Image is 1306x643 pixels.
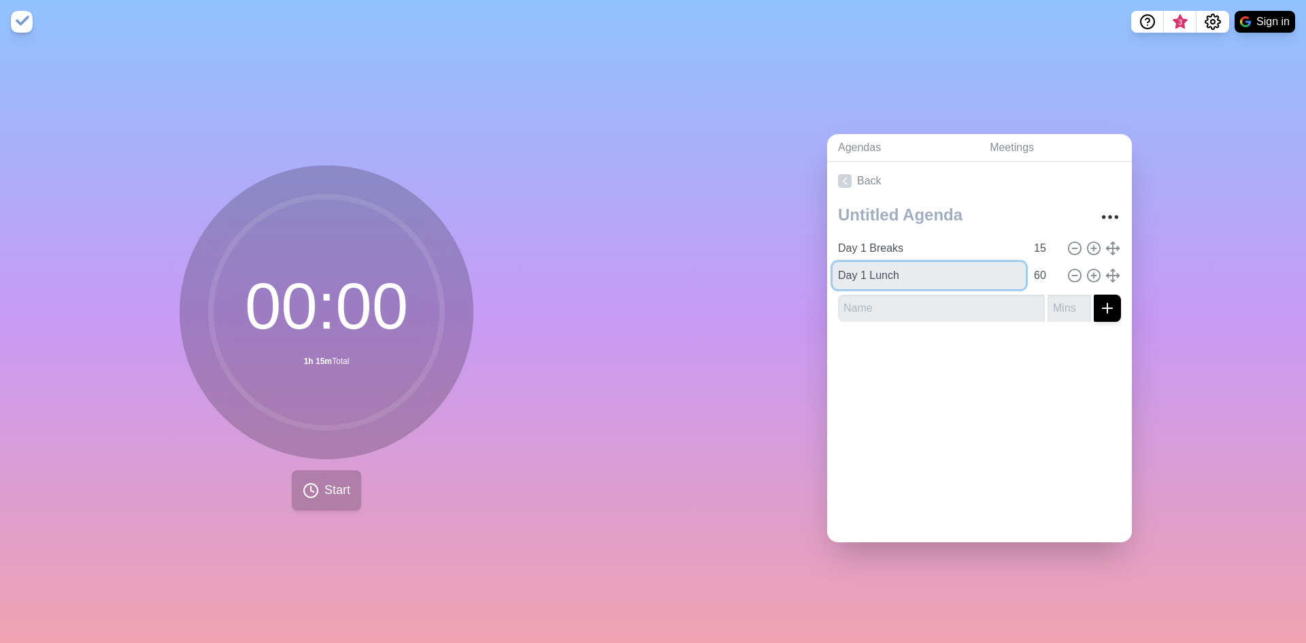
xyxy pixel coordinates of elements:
button: Settings [1196,11,1229,33]
a: Back [827,162,1132,200]
span: Start [324,481,350,499]
input: Mins [1028,235,1061,262]
img: google logo [1240,16,1251,27]
button: Sign in [1235,11,1295,33]
button: Start [292,470,361,510]
button: What’s new [1164,11,1196,33]
button: Help [1131,11,1164,33]
a: Meetings [979,134,1132,162]
input: Mins [1028,262,1061,289]
img: timeblocks logo [11,11,33,33]
a: Agendas [827,134,979,162]
input: Name [838,295,1045,322]
input: Mins [1048,295,1091,322]
button: More [1096,203,1124,231]
input: Name [833,235,1026,262]
input: Name [833,262,1026,289]
span: 3 [1175,17,1186,28]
